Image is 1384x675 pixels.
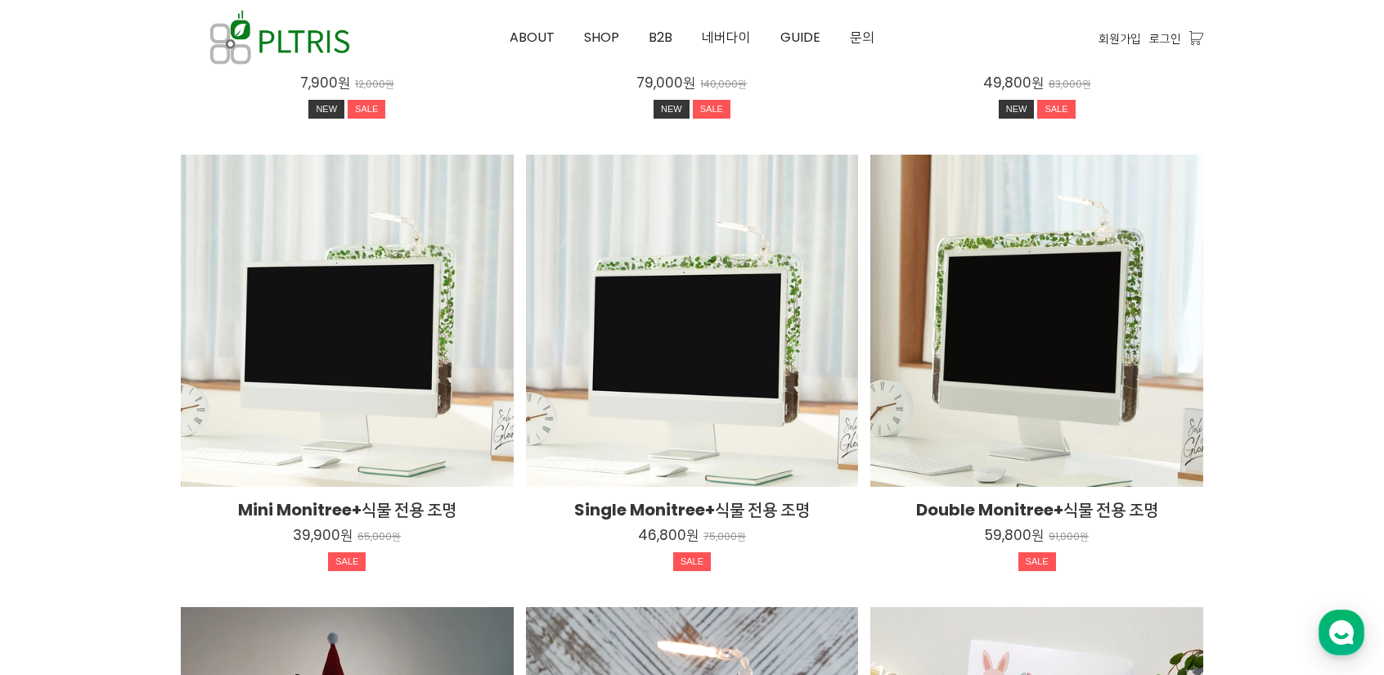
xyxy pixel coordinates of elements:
[584,28,619,47] span: SHOP
[52,543,61,556] span: 홈
[328,552,366,572] div: SALE
[211,519,314,560] a: 설정
[1099,29,1141,47] a: 회원가입
[300,74,350,92] p: 7,900원
[181,498,514,578] a: Mini Monitree+식물 전용 조명 39,900원 65,000원 SALE
[1049,531,1089,543] p: 91,000원
[5,519,108,560] a: 홈
[1037,100,1075,119] div: SALE
[355,79,394,91] p: 12,000원
[983,74,1044,92] p: 49,800원
[253,543,272,556] span: 설정
[526,498,859,521] h2: Single Monitree+식물 전용 조명
[985,526,1044,544] p: 59,800원
[348,100,385,119] div: SALE
[357,531,401,543] p: 65,000원
[687,1,766,74] a: 네버다이
[638,526,699,544] p: 46,800원
[634,1,687,74] a: B2B
[1049,79,1091,91] p: 83,000원
[308,100,344,119] div: NEW
[850,28,874,47] span: 문의
[999,100,1035,119] div: NEW
[673,552,711,572] div: SALE
[700,79,747,91] p: 140,000원
[108,519,211,560] a: 대화
[526,498,859,578] a: Single Monitree+식물 전용 조명 46,800원 75,000원 SALE
[495,1,569,74] a: ABOUT
[703,531,746,543] p: 75,000원
[870,498,1203,578] a: Double Monitree+식물 전용 조명 59,800원 91,000원 SALE
[569,1,634,74] a: SHOP
[293,526,353,544] p: 39,900원
[693,100,730,119] div: SALE
[702,28,751,47] span: 네버다이
[649,28,672,47] span: B2B
[766,1,835,74] a: GUIDE
[510,28,555,47] span: ABOUT
[636,74,695,92] p: 79,000원
[181,46,514,125] a: 무중력 화병 7,900원 12,000원 NEWSALE
[1149,29,1181,47] a: 로그인
[835,1,889,74] a: 문의
[1018,552,1056,572] div: SALE
[150,544,169,557] span: 대화
[654,100,690,119] div: NEW
[870,498,1203,521] h2: Double Monitree+식물 전용 조명
[870,46,1203,125] a: 미래지향적 인테리어화분 - WINKTREE 49,800원 83,000원 NEWSALE
[526,46,859,125] a: 스마트 식물 조명 화분 - WINKTREE 79,000원 140,000원 NEWSALE
[181,498,514,521] h2: Mini Monitree+식물 전용 조명
[780,28,820,47] span: GUIDE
